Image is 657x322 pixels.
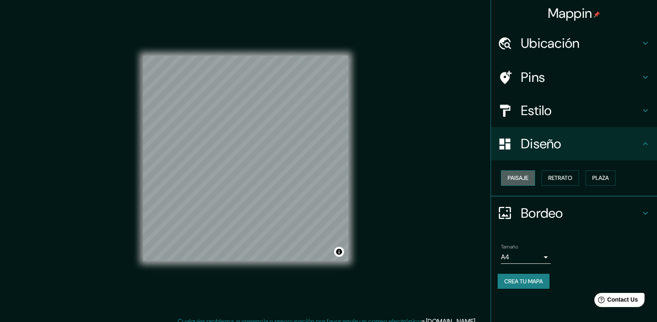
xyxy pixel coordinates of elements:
label: Tamaño [501,243,518,250]
h4: Ubicación [521,35,640,52]
img: pin-icon.png [593,11,600,18]
button: Crea tu mapa [498,274,550,289]
h4: Diseño [521,135,640,152]
h4: Estilo [521,102,640,119]
h4: Pins [521,69,640,86]
button: Retrato [542,170,579,186]
div: Pins [491,61,657,94]
div: Diseño [491,127,657,160]
h4: Bordeo [521,205,640,221]
div: A4 [501,251,551,264]
div: Ubicación [491,27,657,60]
button: Plaza [586,170,615,186]
h4: Mappin [548,5,601,22]
button: Atribución de choques [334,247,344,257]
iframe: Help widget launcher [583,290,648,313]
button: Paisaje [501,170,535,186]
canvas: Mapa [143,56,348,261]
div: Estilo [491,94,657,127]
div: Bordeo [491,197,657,230]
